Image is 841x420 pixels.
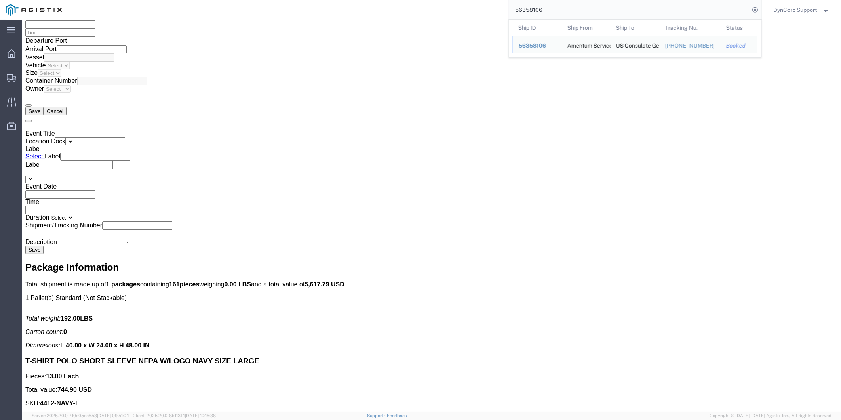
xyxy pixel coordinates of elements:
[774,6,817,14] span: DynCorp Support
[665,42,715,50] div: 501-1843 4544
[185,413,216,418] span: [DATE] 10:16:38
[513,20,761,57] table: Search Results
[519,42,546,49] span: 56358106
[97,413,129,418] span: [DATE] 09:51:04
[32,413,129,418] span: Server: 2025.20.0-710e05ee653
[611,20,660,36] th: Ship To
[773,5,830,15] button: DynCorp Support
[133,413,216,418] span: Client: 2025.20.0-8b113f4
[567,36,605,53] div: Amentum Services, Inc.
[519,42,556,50] div: 56358106
[513,20,562,36] th: Ship ID
[721,20,757,36] th: Status
[561,20,611,36] th: Ship From
[659,20,721,36] th: Tracking Nu.
[22,20,841,412] iframe: FS Legacy Container
[616,36,654,53] div: US Consulate General
[367,413,387,418] a: Support
[387,413,407,418] a: Feedback
[509,0,750,19] input: Search for shipment number, reference number
[710,412,831,419] span: Copyright © [DATE]-[DATE] Agistix Inc., All Rights Reserved
[6,4,62,16] img: logo
[726,42,752,50] div: Booked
